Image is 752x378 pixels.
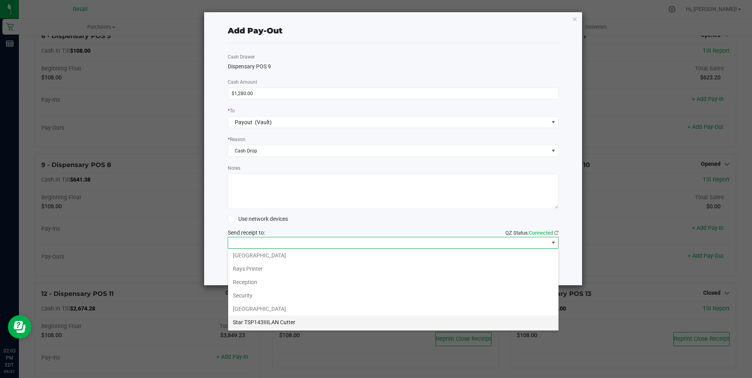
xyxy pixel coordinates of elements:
label: Reason [228,136,245,143]
div: Add Pay-Out [228,25,282,37]
span: QZ Status: [505,230,558,236]
span: Payout [235,119,253,125]
label: Notes [228,165,240,172]
div: Dispensary POS 9 [228,62,559,71]
label: Use network devices [228,215,288,223]
span: Send receipt to: [228,229,265,236]
li: Reception [228,275,558,289]
iframe: Resource center [8,315,31,339]
span: (Vault) [255,119,272,125]
label: Cash Drawer [228,53,255,61]
li: [GEOGRAPHIC_DATA] [228,249,558,262]
span: Connected [529,230,553,236]
span: Cash Drop [228,145,549,156]
li: [GEOGRAPHIC_DATA] [228,302,558,316]
li: Rays Printer [228,262,558,275]
li: Star TSP143IIILAN Cutter [228,316,558,329]
label: To [228,107,235,114]
li: Security [228,289,558,302]
span: Cash Amount [228,79,257,85]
